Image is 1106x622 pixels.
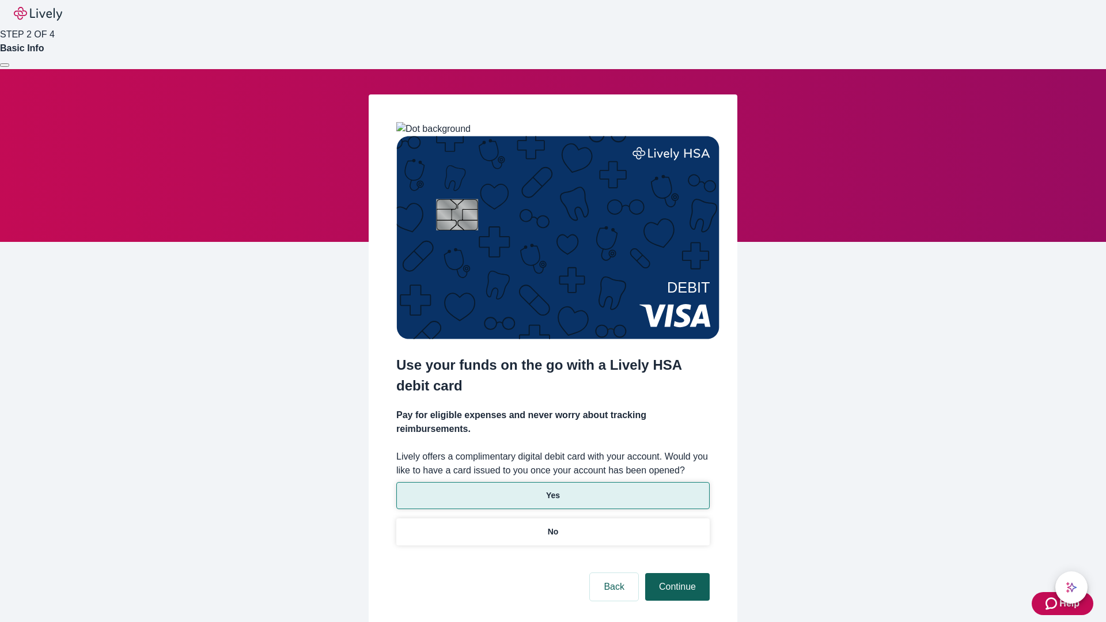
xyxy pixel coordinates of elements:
p: Yes [546,490,560,502]
button: Yes [396,482,710,509]
svg: Lively AI Assistant [1066,582,1077,593]
span: Help [1059,597,1080,610]
p: No [548,526,559,538]
button: chat [1055,571,1088,604]
img: Dot background [396,122,471,136]
h2: Use your funds on the go with a Lively HSA debit card [396,355,710,396]
img: Debit card [396,136,719,339]
h4: Pay for eligible expenses and never worry about tracking reimbursements. [396,408,710,436]
button: No [396,518,710,545]
img: Lively [14,7,62,21]
label: Lively offers a complimentary digital debit card with your account. Would you like to have a card... [396,450,710,477]
button: Zendesk support iconHelp [1032,592,1093,615]
svg: Zendesk support icon [1046,597,1059,610]
button: Continue [645,573,710,601]
button: Back [590,573,638,601]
